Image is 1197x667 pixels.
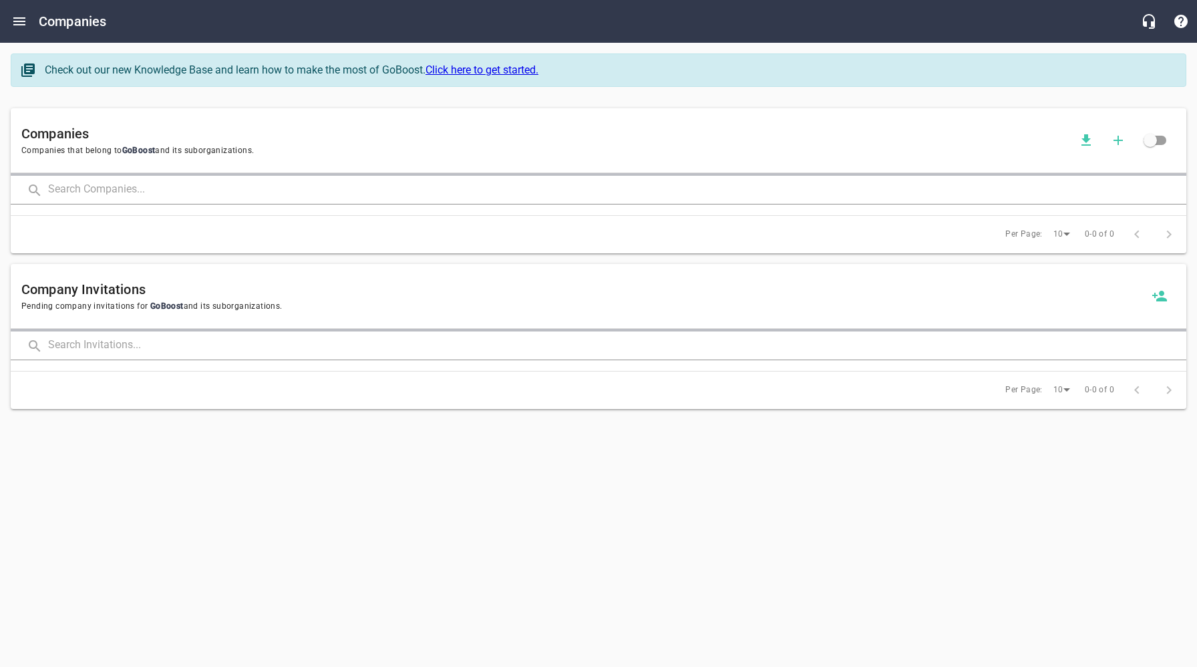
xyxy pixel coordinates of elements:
a: Click here to get started. [425,63,538,76]
span: Per Page: [1005,228,1043,241]
h6: Companies [39,11,106,32]
span: Per Page: [1005,384,1043,397]
input: Search Companies... [48,176,1186,205]
span: GoBoost [122,146,156,155]
h6: Company Invitations [21,279,1144,300]
span: Pending company invitations for and its suborganizations. [21,300,1144,313]
span: 0-0 of 0 [1085,384,1114,397]
button: Invite a new company [1144,280,1176,312]
span: 0-0 of 0 [1085,228,1114,241]
input: Search Invitations... [48,331,1186,360]
span: Companies that belong to and its suborganizations. [21,144,1070,158]
div: 10 [1048,225,1075,243]
button: Support Portal [1165,5,1197,37]
h6: Companies [21,123,1070,144]
div: 10 [1048,381,1075,399]
button: Live Chat [1133,5,1165,37]
span: GoBoost [148,301,183,311]
button: Add a new company [1102,124,1134,156]
div: Check out our new Knowledge Base and learn how to make the most of GoBoost. [45,62,1172,78]
span: Click to view all companies [1134,124,1166,156]
button: Open drawer [3,5,35,37]
button: Download companies [1070,124,1102,156]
